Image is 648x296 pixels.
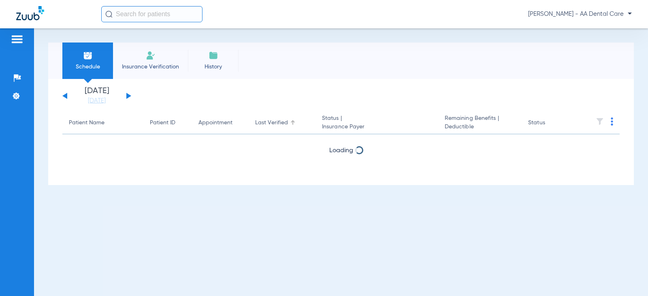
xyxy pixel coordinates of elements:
span: Deductible [445,123,515,131]
img: group-dot-blue.svg [611,117,613,126]
li: [DATE] [72,87,121,105]
img: Schedule [83,51,93,60]
div: Last Verified [255,119,309,127]
th: Remaining Benefits | [438,112,522,134]
div: Patient ID [150,119,185,127]
span: Loading [329,147,353,154]
img: Manual Insurance Verification [146,51,156,60]
span: [PERSON_NAME] - AA Dental Care [528,10,632,18]
img: Search Icon [105,11,113,18]
a: [DATE] [72,97,121,105]
div: Patient Name [69,119,104,127]
div: Patient ID [150,119,175,127]
img: hamburger-icon [11,34,23,44]
img: Zuub Logo [16,6,44,20]
div: Appointment [198,119,242,127]
th: Status [522,112,576,134]
span: Insurance Payer [322,123,432,131]
span: Schedule [68,63,107,71]
span: Insurance Verification [119,63,182,71]
img: History [209,51,218,60]
input: Search for patients [101,6,202,22]
span: History [194,63,232,71]
div: Patient Name [69,119,137,127]
div: Appointment [198,119,232,127]
div: Last Verified [255,119,288,127]
img: filter.svg [596,117,604,126]
th: Status | [315,112,438,134]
